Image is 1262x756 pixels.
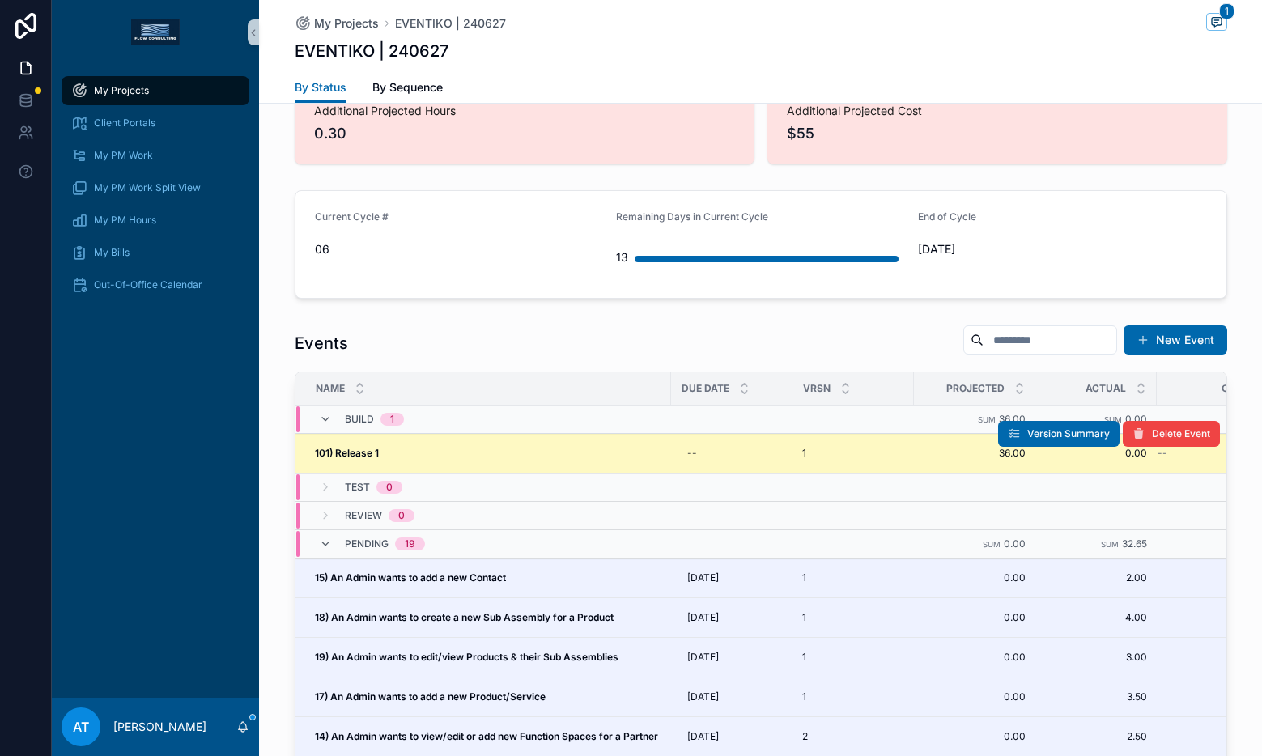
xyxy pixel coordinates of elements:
[295,73,346,104] a: By Status
[802,611,806,624] span: 1
[94,149,153,162] span: My PM Work
[1125,413,1147,425] span: 0.00
[1219,3,1234,19] span: 1
[802,690,806,703] span: 1
[62,108,249,138] a: Client Portals
[315,730,661,743] a: 14) An Admin wants to view/edit or add new Function Spaces for a Partner
[687,651,719,664] span: [DATE]
[62,173,249,202] a: My PM Work Split View
[1158,447,1167,460] span: --
[315,571,661,584] a: 15) An Admin wants to add a new Contact
[94,214,156,227] span: My PM Hours
[946,382,1005,395] span: Projected
[1122,537,1147,550] span: 32.65
[398,509,405,522] div: 0
[616,210,768,223] span: Remaining Days in Current Cycle
[295,79,346,96] span: By Status
[390,413,394,426] div: 1
[1045,690,1147,703] a: 3.50
[1124,325,1227,355] button: New Event
[1045,651,1147,664] a: 3.00
[1045,730,1147,743] a: 2.50
[395,15,506,32] a: EVENTIKO | 240627
[316,382,345,395] span: Name
[295,15,379,32] a: My Projects
[918,241,1207,257] span: [DATE]
[802,690,904,703] a: 1
[687,690,719,703] span: [DATE]
[924,690,1026,703] a: 0.00
[314,122,735,145] span: 0.30
[1004,537,1026,550] span: 0.00
[687,611,719,624] span: [DATE]
[295,40,448,62] h1: EVENTIKO | 240627
[924,651,1026,664] a: 0.00
[94,181,201,194] span: My PM Work Split View
[978,415,996,424] small: Sum
[345,537,389,550] span: Pending
[803,382,831,395] span: VRSN
[682,382,729,395] span: Due Date
[62,141,249,170] a: My PM Work
[94,278,202,291] span: Out-Of-Office Calendar
[802,651,904,664] a: 1
[1027,427,1110,440] span: Version Summary
[315,447,661,460] a: 101) Release 1
[315,651,661,664] a: 19) An Admin wants to edit/view Products & their Sub Assemblies
[315,571,506,584] strong: 15) An Admin wants to add a new Contact
[315,241,604,257] span: 06
[315,210,389,223] span: Current Cycle #
[62,76,249,105] a: My Projects
[315,611,661,624] a: 18) An Admin wants to create a new Sub Assembly for a Product
[315,611,614,623] strong: 18) An Admin wants to create a new Sub Assembly for a Product
[372,79,443,96] span: By Sequence
[315,651,618,663] strong: 19) An Admin wants to edit/view Products & their Sub Assemblies
[314,103,735,119] span: Additional Projected Hours
[924,611,1026,624] a: 0.00
[802,730,904,743] a: 2
[52,65,259,321] div: scrollable content
[802,571,904,584] a: 1
[372,73,443,105] a: By Sequence
[924,730,1026,743] span: 0.00
[918,210,976,223] span: End of Cycle
[1152,427,1210,440] span: Delete Event
[1123,421,1220,447] button: Delete Event
[983,540,1001,549] small: Sum
[386,481,393,494] div: 0
[681,440,783,466] a: --
[924,571,1026,584] a: 0.00
[787,122,1208,145] span: $55
[1101,540,1119,549] small: Sum
[802,611,904,624] a: 1
[94,246,130,259] span: My Bills
[295,332,348,355] h1: Events
[802,730,808,743] span: 2
[345,413,374,426] span: Build
[1045,611,1147,624] a: 4.00
[687,571,719,584] span: [DATE]
[924,447,1026,460] span: 36.00
[616,241,628,274] div: 13
[314,15,379,32] span: My Projects
[73,717,89,737] span: AT
[1045,447,1147,460] a: 0.00
[687,447,697,460] div: --
[94,84,149,97] span: My Projects
[1045,571,1147,584] a: 2.00
[62,238,249,267] a: My Bills
[681,605,783,631] a: [DATE]
[998,421,1120,447] button: Version Summary
[787,103,1208,119] span: Additional Projected Cost
[315,690,661,703] a: 17) An Admin wants to add a new Product/Service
